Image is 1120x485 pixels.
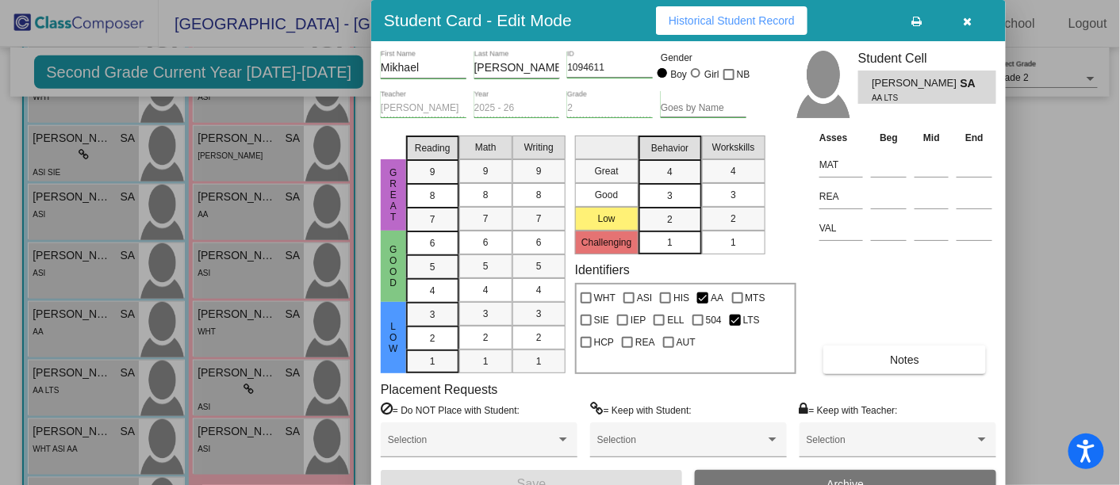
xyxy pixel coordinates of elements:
input: grade [567,103,653,114]
span: 2 [731,212,736,226]
span: 4 [731,164,736,178]
span: Notes [890,353,919,366]
span: 4 [430,284,435,298]
th: Beg [867,129,911,147]
span: 9 [430,165,435,179]
span: 2 [430,331,435,346]
span: 5 [536,259,542,273]
mat-label: Gender [661,51,746,65]
span: 1 [483,354,489,369]
span: MTS [746,288,765,307]
span: HCP [594,333,614,352]
input: assessment [819,153,863,177]
span: SA [961,75,983,92]
div: Boy [670,67,688,82]
span: 5 [430,260,435,274]
span: 3 [483,307,489,321]
span: AUT [677,333,696,352]
span: Behavior [651,141,688,155]
span: 4 [483,283,489,297]
span: 7 [483,212,489,226]
span: Writing [524,140,554,155]
span: 3 [536,307,542,321]
div: Girl [704,67,719,82]
span: 1 [731,235,736,250]
span: 8 [483,188,489,202]
span: Reading [415,141,451,155]
span: 6 [483,235,489,250]
input: teacher [381,103,466,114]
span: 3 [430,307,435,322]
span: ELL [667,311,684,330]
span: ASI [637,288,652,307]
label: Identifiers [575,262,630,277]
span: 1 [667,235,673,250]
span: 9 [536,164,542,178]
span: Historical Student Record [669,14,795,27]
span: SIE [594,311,609,330]
span: Workskills [712,140,755,155]
span: 1 [536,354,542,369]
label: = Keep with Teacher: [800,402,898,418]
input: Enter ID [567,63,653,74]
th: Asses [815,129,867,147]
label: Placement Requests [381,382,498,397]
span: 5 [483,259,489,273]
span: [PERSON_NAME] [872,75,960,92]
span: IEP [631,311,646,330]
span: 6 [430,236,435,250]
span: 3 [731,188,736,202]
span: 2 [483,330,489,345]
button: Notes [823,346,986,374]
span: 9 [483,164,489,178]
span: REA [635,333,655,352]
span: LTS [743,311,760,330]
span: 3 [667,189,673,203]
span: NB [737,65,750,84]
span: Math [475,140,497,155]
th: End [953,129,996,147]
input: goes by name [661,103,746,114]
label: = Do NOT Place with Student: [381,402,520,418]
span: Good [386,244,401,288]
span: 4 [536,283,542,297]
span: 7 [430,212,435,227]
span: AA LTS [872,92,949,104]
span: HIS [673,288,689,307]
span: 8 [430,189,435,203]
span: AA [711,288,723,307]
button: Historical Student Record [656,6,807,35]
span: Low [386,321,401,354]
input: assessment [819,216,863,240]
span: 4 [667,165,673,179]
span: 7 [536,212,542,226]
input: assessment [819,185,863,208]
span: 2 [667,212,673,227]
span: WHT [594,288,616,307]
span: 6 [536,235,542,250]
th: Mid [911,129,953,147]
span: 8 [536,188,542,202]
span: 2 [536,330,542,345]
h3: Student Cell [858,51,996,66]
span: Great [386,167,401,223]
h3: Student Card - Edit Mode [384,10,572,30]
label: = Keep with Student: [590,402,692,418]
span: 1 [430,354,435,369]
span: 504 [706,311,722,330]
input: year [474,103,560,114]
